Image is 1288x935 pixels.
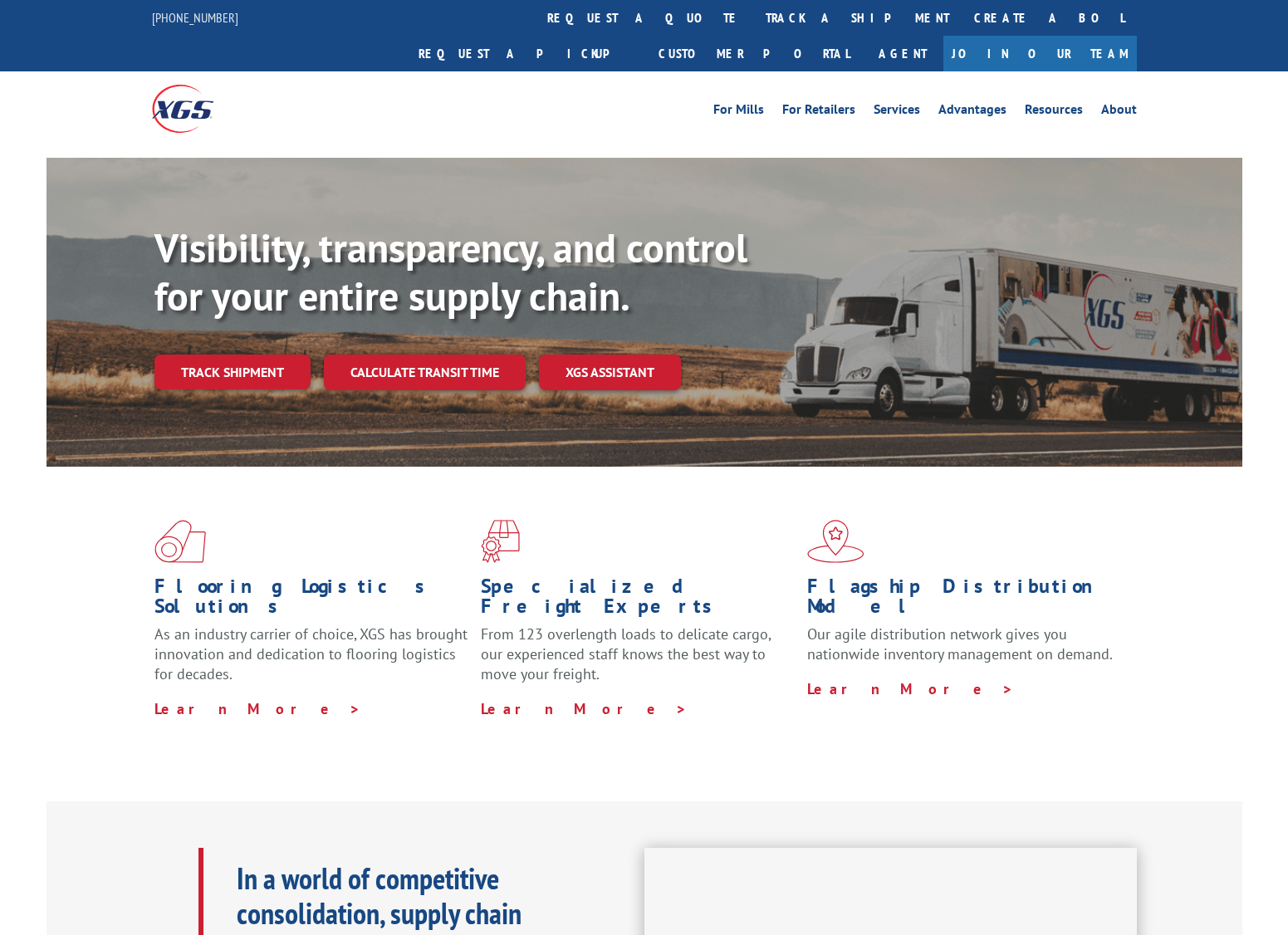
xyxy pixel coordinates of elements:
[807,520,864,563] img: xgs-icon-flagship-distribution-model-red
[782,103,855,121] a: For Retailers
[154,576,468,624] h1: Flooring Logistics Solutions
[481,576,795,624] h1: Specialized Freight Experts
[862,36,943,71] a: Agent
[154,699,361,718] a: Learn More >
[807,679,1014,698] a: Learn More >
[154,222,747,321] b: Visibility, transparency, and control for your entire supply chain.
[713,103,764,121] a: For Mills
[481,699,688,718] a: Learn More >
[154,520,206,563] img: xgs-icon-total-supply-chain-intelligence-red
[938,103,1006,121] a: Advantages
[807,576,1121,624] h1: Flagship Distribution Model
[481,520,520,563] img: xgs-icon-focused-on-flooring-red
[874,103,920,121] a: Services
[406,36,646,71] a: Request a pickup
[154,355,311,389] a: Track shipment
[481,624,795,698] p: From 123 overlength loads to delicate cargo, our experienced staff knows the best way to move you...
[1101,103,1137,121] a: About
[646,36,862,71] a: Customer Portal
[943,36,1137,71] a: Join Our Team
[1025,103,1083,121] a: Resources
[539,355,681,390] a: XGS ASSISTANT
[152,9,238,26] a: [PHONE_NUMBER]
[807,624,1113,663] span: Our agile distribution network gives you nationwide inventory management on demand.
[154,624,468,683] span: As an industry carrier of choice, XGS has brought innovation and dedication to flooring logistics...
[324,355,526,390] a: Calculate transit time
